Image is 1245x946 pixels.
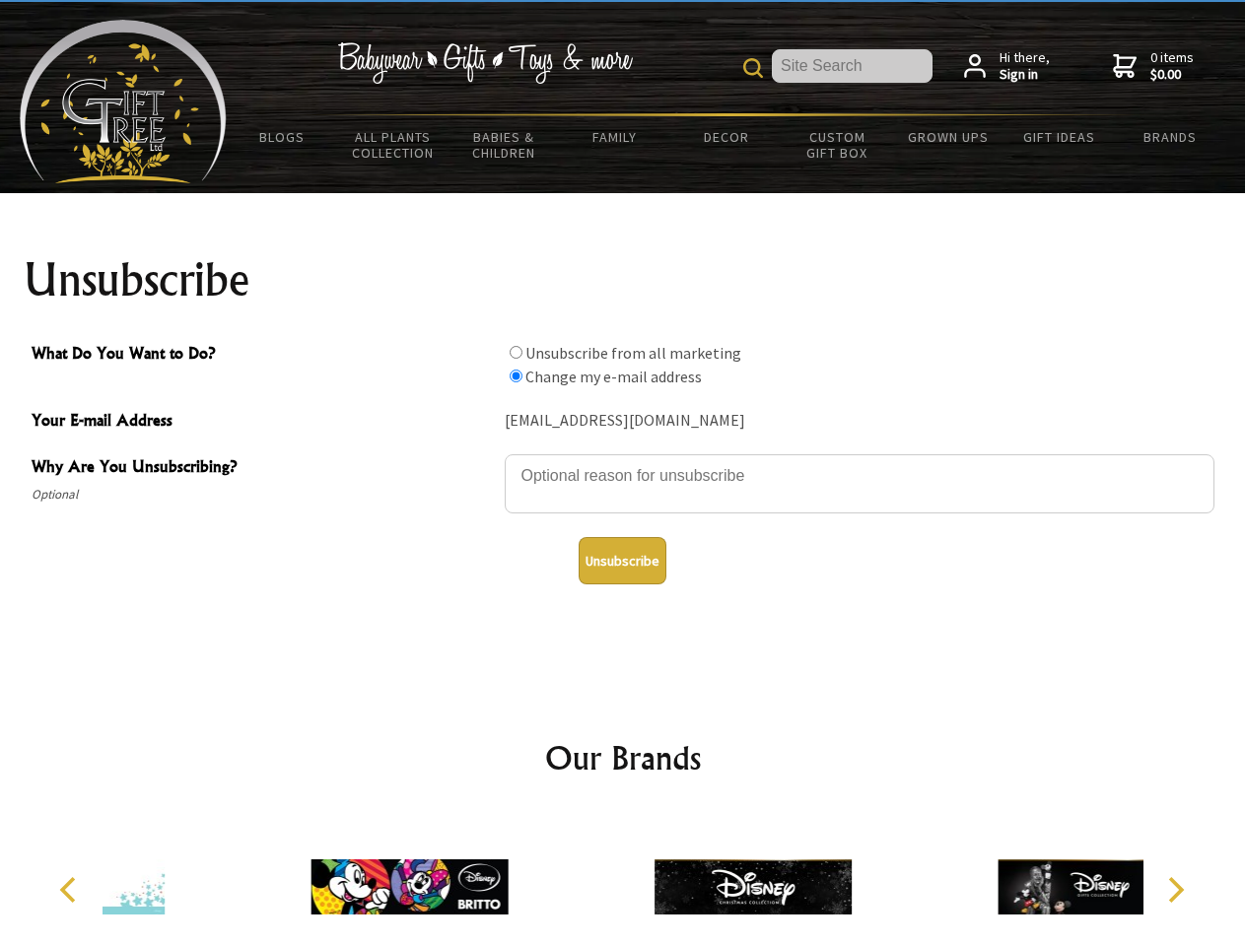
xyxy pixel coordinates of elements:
[39,734,1207,781] h2: Our Brands
[892,116,1003,158] a: Grown Ups
[1000,49,1050,84] span: Hi there,
[1115,116,1226,158] a: Brands
[1150,66,1194,84] strong: $0.00
[20,20,227,183] img: Babyware - Gifts - Toys and more...
[337,42,633,84] img: Babywear - Gifts - Toys & more
[1113,49,1194,84] a: 0 items$0.00
[525,343,741,363] label: Unsubscribe from all marketing
[449,116,560,173] a: Babies & Children
[227,116,338,158] a: BLOGS
[32,408,495,437] span: Your E-mail Address
[525,367,702,386] label: Change my e-mail address
[743,58,763,78] img: product search
[670,116,782,158] a: Decor
[964,49,1050,84] a: Hi there,Sign in
[505,406,1214,437] div: [EMAIL_ADDRESS][DOMAIN_NAME]
[579,537,666,584] button: Unsubscribe
[510,346,522,359] input: What Do You Want to Do?
[772,49,933,83] input: Site Search
[338,116,450,173] a: All Plants Collection
[1150,48,1194,84] span: 0 items
[24,256,1222,304] h1: Unsubscribe
[32,341,495,370] span: What Do You Want to Do?
[32,454,495,483] span: Why Are You Unsubscribing?
[49,868,93,912] button: Previous
[510,370,522,382] input: What Do You Want to Do?
[1003,116,1115,158] a: Gift Ideas
[32,483,495,507] span: Optional
[560,116,671,158] a: Family
[1000,66,1050,84] strong: Sign in
[782,116,893,173] a: Custom Gift Box
[1153,868,1197,912] button: Next
[505,454,1214,513] textarea: Why Are You Unsubscribing?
